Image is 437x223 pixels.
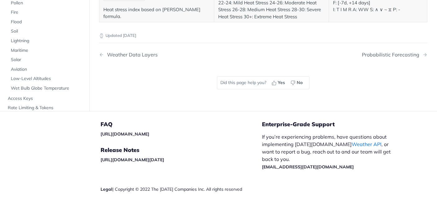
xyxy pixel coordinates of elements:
a: Weather API [352,141,381,147]
a: Previous Page: Weather Data Layers [99,52,240,58]
button: Yes [269,78,288,87]
div: | Copyright © 2022 The [DATE] Companies Inc. All rights reserved [101,186,262,192]
a: Access Keys [5,94,85,103]
div: Weather Data Layers [104,52,158,58]
a: Lightning [8,36,85,46]
span: Yes [278,79,285,86]
h5: Release Notes [101,146,262,154]
span: Aviation [11,66,83,73]
span: Rate Limiting & Tokens [8,105,83,111]
a: Rate Limiting & Tokens [5,103,85,113]
span: No [297,79,303,86]
span: Lightning [11,38,83,44]
a: Aviation [8,65,85,74]
div: Probabilistic Forecasting [362,52,422,58]
a: [URL][DOMAIN_NAME][DATE] [101,157,164,163]
a: Legal [101,186,112,192]
p: Updated [DATE] [99,33,427,39]
a: [EMAIL_ADDRESS][DATE][DOMAIN_NAME] [262,164,354,170]
h5: Enterprise-Grade Support [262,121,407,128]
a: Flood [8,17,85,27]
h5: FAQ [101,121,262,128]
a: Soil [8,27,85,36]
div: Did this page help you? [217,76,309,89]
span: Soil [11,28,83,34]
a: Solar [8,55,85,65]
a: Low-Level Altitudes [8,74,85,83]
a: Wet Bulb Globe Temperature [8,84,85,93]
p: If you’re experiencing problems, have questions about implementing [DATE][DOMAIN_NAME] , or want ... [262,133,397,170]
a: Next Page: Probabilistic Forecasting [362,52,427,58]
span: Maritime [11,47,83,53]
span: Solar [11,57,83,63]
nav: Pagination Controls [99,46,427,64]
span: Access Keys [8,95,83,101]
a: Maritime [8,46,85,55]
span: Wet Bulb Globe Temperature [11,85,83,91]
span: Flood [11,19,83,25]
span: Fire [11,9,83,16]
a: Fire [8,8,85,17]
button: No [288,78,306,87]
span: Low-Level Altitudes [11,76,83,82]
a: [URL][DOMAIN_NAME] [101,131,149,137]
